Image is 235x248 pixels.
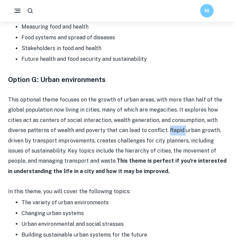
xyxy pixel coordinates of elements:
h3: Option G: Urban environments [8,75,227,85]
li: Building sustainable urban systems for the future [21,229,227,240]
li: Food systems and spread of diseases [21,32,227,43]
button: NI [200,4,214,17]
li: The variety of urban environments [21,197,227,208]
li: Stakeholders in food and health [21,43,227,54]
h6: NI [203,7,211,14]
p: This optional theme focuses on the growth of urban areas, with more than half of the global popul... [8,95,227,176]
li: Urban environmental and social stresses [21,218,227,229]
li: Future health and food security and sustainability [21,54,227,65]
li: Changing urban systems [21,208,227,218]
strong: This theme is perfect if you're interested in understanding the life in a city and how it may be ... [8,158,227,174]
li: Measuring food and health [21,22,227,32]
p: In this theme, you will cover the following topics: [8,187,227,197]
